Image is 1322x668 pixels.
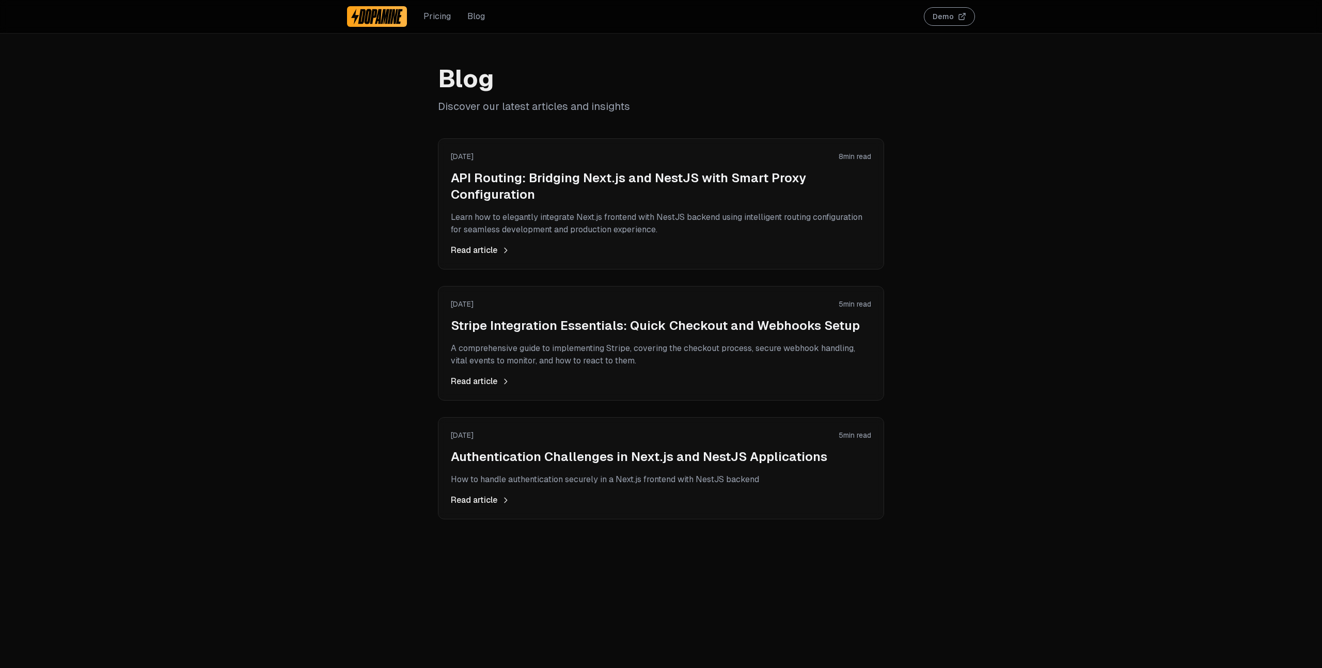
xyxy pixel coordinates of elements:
[467,10,485,23] a: Blog
[451,211,871,236] p: Learn how to elegantly integrate Next.js frontend with NestJS backend using intelligent routing c...
[451,449,871,465] h2: Authentication Challenges in Next.js and NestJS Applications
[451,375,871,388] div: Read article
[839,430,871,440] div: 5 min read
[438,99,884,114] p: Discover our latest articles and insights
[451,430,871,506] a: [DATE]5min readAuthentication Challenges in Next.js and NestJS ApplicationsHow to handle authenti...
[451,299,871,388] a: [DATE]5min readStripe Integration Essentials: Quick Checkout and Webhooks SetupA comprehensive gu...
[451,494,871,506] div: Read article
[839,151,871,162] div: 8 min read
[924,7,975,26] button: Demo
[451,170,871,203] h2: API Routing: Bridging Next.js and NestJS with Smart Proxy Configuration
[451,151,474,162] div: [DATE]
[347,6,407,27] a: Dopamine
[451,473,871,486] p: How to handle authentication securely in a Next.js frontend with NestJS backend
[451,317,871,334] h2: Stripe Integration Essentials: Quick Checkout and Webhooks Setup
[438,66,884,91] h1: Blog
[351,8,403,25] img: Dopamine
[451,244,871,257] div: Read article
[451,299,474,309] div: [DATE]
[839,299,871,309] div: 5 min read
[451,151,871,257] a: [DATE]8min readAPI Routing: Bridging Next.js and NestJS with Smart Proxy ConfigurationLearn how t...
[451,430,474,440] div: [DATE]
[423,10,451,23] a: Pricing
[451,342,871,367] p: A comprehensive guide to implementing Stripe, covering the checkout process, secure webhook handl...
